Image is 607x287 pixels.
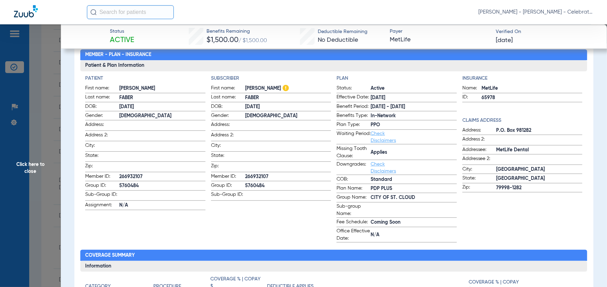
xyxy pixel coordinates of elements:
[371,185,456,192] span: PDP PLUS
[371,219,456,226] span: Coming Soon
[211,131,245,141] span: Address 2:
[337,121,371,129] span: Plan Type:
[211,162,245,172] span: Zip:
[85,182,119,190] span: Group ID:
[462,75,582,82] h4: Insurance
[337,130,371,144] span: Waiting Period:
[245,112,331,120] span: [DEMOGRAPHIC_DATA]
[119,85,205,92] span: [PERSON_NAME]
[14,5,38,17] img: Zuub Logo
[337,161,371,175] span: Downgrades:
[211,191,245,200] span: Sub-Group ID:
[211,182,245,190] span: Group ID:
[119,173,205,181] span: 266932107
[85,201,119,210] span: Assignment:
[496,146,582,154] span: MetLife Dental
[245,85,331,92] span: [PERSON_NAME]
[371,231,456,239] span: N/A
[85,103,119,111] span: DOB:
[283,85,289,91] img: Hazard
[211,142,245,151] span: City:
[371,94,456,102] span: [DATE]
[211,121,245,130] span: Address:
[390,28,489,35] span: Payer
[462,146,496,154] span: Addressee:
[211,85,245,93] span: First name:
[337,85,371,93] span: Status:
[482,94,582,102] span: 65978
[462,136,496,145] span: Address 2:
[337,75,456,82] h4: Plan
[211,152,245,161] span: State:
[85,162,119,172] span: Zip:
[85,112,119,120] span: Gender:
[337,218,371,227] span: Fee Schedule:
[478,9,593,16] span: [PERSON_NAME] - [PERSON_NAME] - Celebration Pediatric Dentistry
[371,162,396,174] a: Check Disclaimers
[85,191,119,200] span: Sub-Group ID:
[245,173,331,181] span: 266932107
[211,94,245,102] span: Last name:
[211,75,331,82] h4: Subscriber
[337,145,371,160] span: Missing Tooth Clause:
[80,60,587,71] h3: Patient & Plan Information
[85,121,119,130] span: Address:
[572,254,607,287] iframe: Chat Widget
[496,28,596,35] span: Verified On
[371,194,456,201] span: CITY OF ST. CLOUD
[337,94,371,102] span: Effective Date:
[119,94,205,102] span: FABER
[371,103,456,111] span: [DATE] - [DATE]
[371,85,456,92] span: Active
[245,182,331,190] span: 5760484
[119,182,205,190] span: 5760484
[462,166,496,174] span: City:
[462,94,482,102] span: ID:
[318,28,368,35] span: Deductible Remaining
[496,175,582,182] span: [GEOGRAPHIC_DATA]
[85,142,119,151] span: City:
[371,176,456,183] span: Standard
[496,36,513,45] span: [DATE]
[207,37,238,44] span: $1,500.00
[371,112,456,120] span: In-Network
[496,127,582,134] span: P.O. Box 981282
[462,117,582,124] app-breakdown-title: Claims Address
[337,194,371,202] span: Group Name:
[318,37,358,43] span: No Deductible
[462,175,496,183] span: State:
[496,184,582,192] span: 79998-1282
[482,85,582,92] span: MetLife
[85,75,205,82] h4: Patient
[85,173,119,181] span: Member ID:
[211,112,245,120] span: Gender:
[85,131,119,141] span: Address 2:
[110,28,134,35] span: Status
[245,94,331,102] span: FABER
[371,149,456,156] span: Applies
[462,127,496,135] span: Address:
[462,155,496,165] span: Addressee 2:
[207,28,267,35] span: Benefits Remaining
[337,185,371,193] span: Plan Name:
[390,35,489,44] span: MetLife
[371,121,456,129] span: PPO
[85,152,119,161] span: State:
[238,38,267,43] span: / $1,500.00
[80,49,587,61] h2: Member - Plan - Insurance
[85,85,119,93] span: First name:
[119,202,205,209] span: N/A
[462,85,482,93] span: Name:
[337,228,371,242] span: Office Effective Date:
[337,112,371,120] span: Benefits Type:
[211,103,245,111] span: DOB:
[462,184,496,192] span: Zip:
[496,166,582,173] span: [GEOGRAPHIC_DATA]
[211,173,245,181] span: Member ID:
[119,103,205,111] span: [DATE]
[80,250,587,261] h2: Coverage Summary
